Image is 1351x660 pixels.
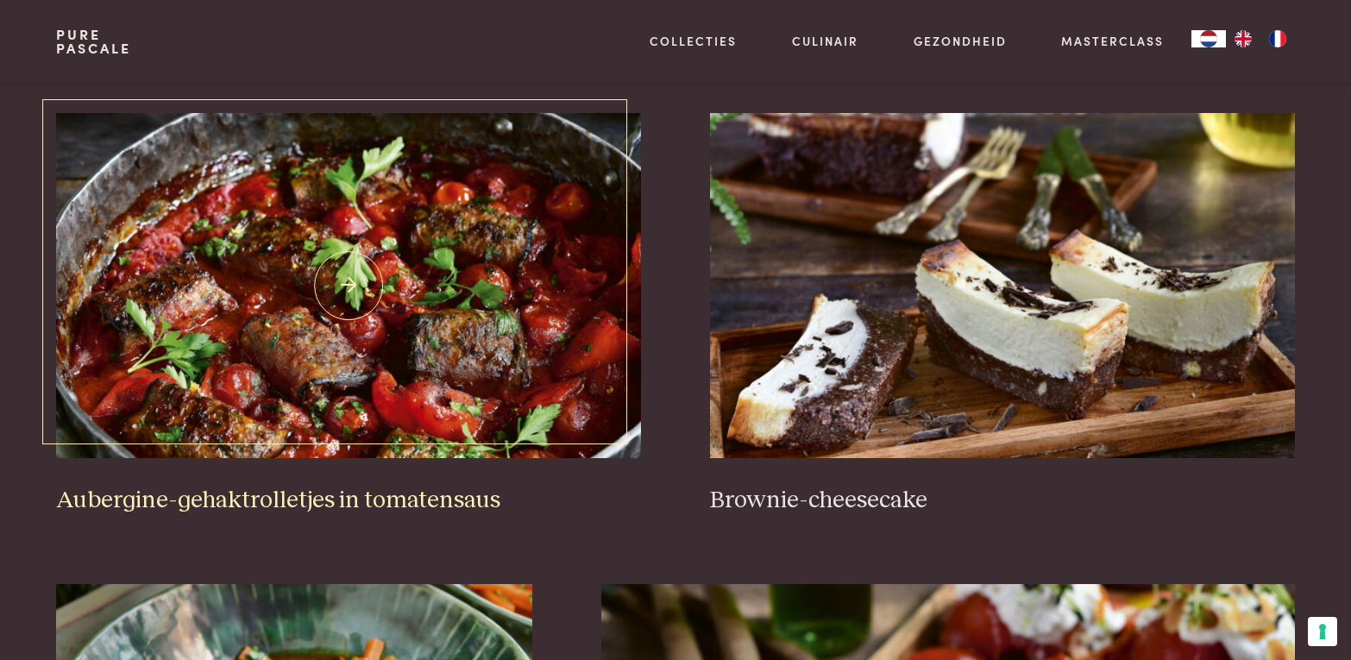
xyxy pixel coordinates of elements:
a: NL [1191,30,1226,47]
img: Aubergine-gehaktrolletjes in tomatensaus [56,113,641,458]
ul: Language list [1226,30,1295,47]
a: Masterclass [1061,32,1164,50]
a: PurePascale [56,28,131,55]
aside: Language selected: Nederlands [1191,30,1295,47]
img: Brownie-cheesecake [710,113,1295,458]
div: Language [1191,30,1226,47]
a: FR [1260,30,1295,47]
a: Collecties [650,32,737,50]
h3: Brownie-cheesecake [710,486,1295,516]
a: Brownie-cheesecake Brownie-cheesecake [710,113,1295,515]
a: Aubergine-gehaktrolletjes in tomatensaus Aubergine-gehaktrolletjes in tomatensaus [56,113,641,515]
a: Culinair [792,32,858,50]
button: Uw voorkeuren voor toestemming voor trackingtechnologieën [1308,617,1337,646]
a: Gezondheid [914,32,1007,50]
a: EN [1226,30,1260,47]
h3: Aubergine-gehaktrolletjes in tomatensaus [56,486,641,516]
